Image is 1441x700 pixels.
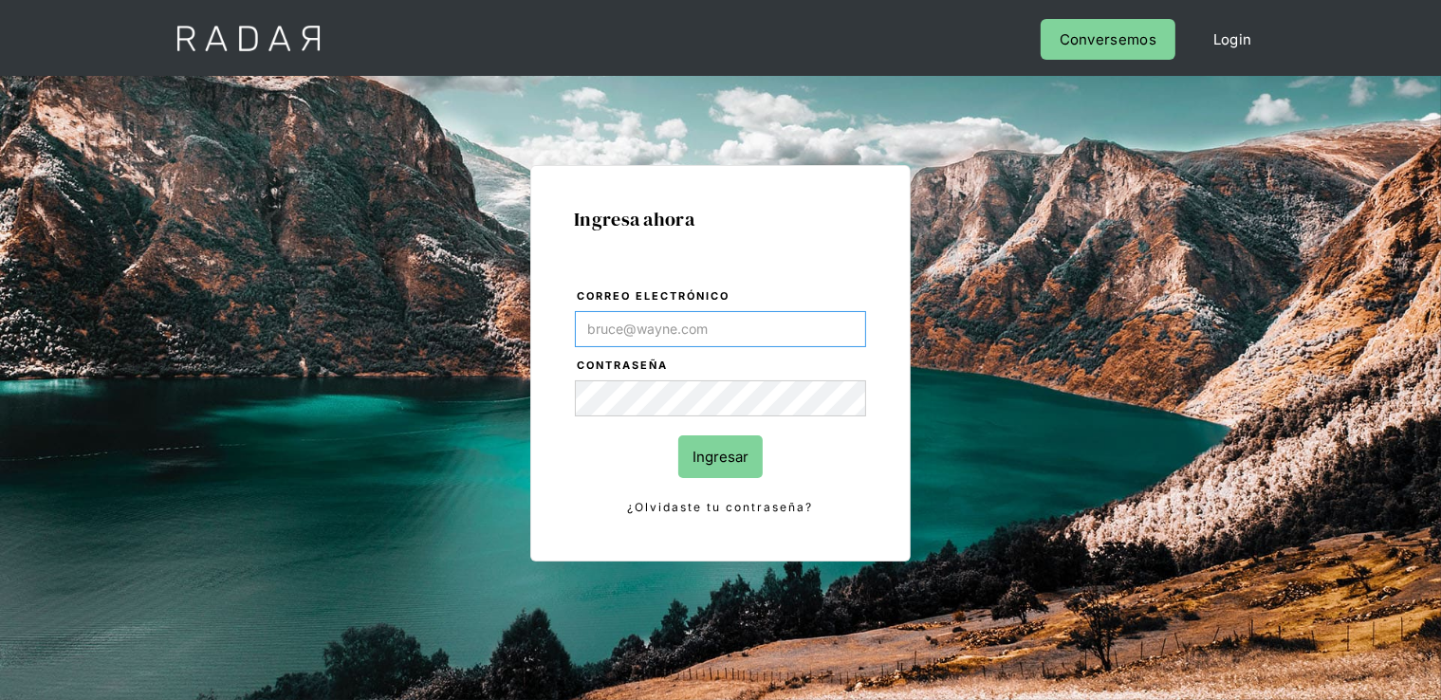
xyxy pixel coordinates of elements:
label: Contraseña [577,357,866,376]
input: Ingresar [678,435,763,478]
label: Correo electrónico [577,287,866,306]
a: Conversemos [1041,19,1175,60]
h1: Ingresa ahora [574,209,867,230]
a: ¿Olvidaste tu contraseña? [575,497,866,518]
a: Login [1194,19,1271,60]
input: bruce@wayne.com [575,311,866,347]
form: Login Form [574,286,867,518]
